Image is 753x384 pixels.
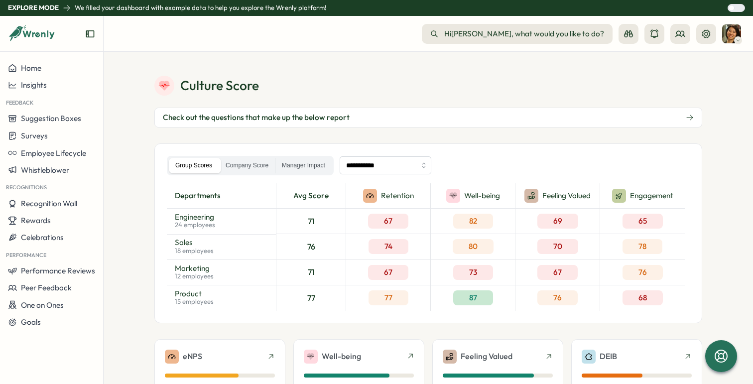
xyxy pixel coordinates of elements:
span: Insights [21,80,47,90]
div: 67 [537,265,578,280]
p: Product [175,290,214,297]
span: Peer Feedback [21,283,72,292]
p: 18 employees [175,247,214,256]
div: 71 [276,209,346,234]
span: Performance Reviews [21,266,95,275]
p: Well-being [322,350,361,363]
div: 71 [276,260,346,285]
p: Culture Score [180,77,259,94]
p: 24 employees [175,221,215,230]
p: Sales [175,239,214,246]
p: Marketing [175,264,214,272]
span: Check out the questions that make up the below report [163,112,350,123]
label: Manager Impact [275,158,332,173]
span: Surveys [21,131,48,140]
span: Recognition Wall [21,199,77,208]
p: Explore Mode [8,3,59,12]
span: Goals [21,317,41,327]
p: Feeling Valued [461,350,512,363]
img: Sarah Johnson [722,24,741,43]
p: 12 employees [175,272,214,281]
div: 77 [369,290,408,305]
div: 73 [453,265,493,280]
span: Whistleblower [21,165,69,175]
p: Engineering [175,213,215,221]
span: Rewards [21,216,51,225]
div: 77 [276,285,346,311]
button: Expand sidebar [85,29,95,39]
div: 87 [453,290,493,305]
div: 74 [369,239,408,254]
label: Group Scores [169,158,219,173]
p: Well-being [464,190,500,201]
p: Retention [381,190,414,201]
div: 69 [537,214,578,229]
p: We filled your dashboard with example data to help you explore the Wrenly platform! [75,3,326,12]
span: Home [21,63,41,73]
div: 67 [368,265,408,280]
div: 68 [623,290,663,305]
p: 15 employees [175,297,214,306]
span: One on Ones [21,300,64,310]
p: eNPS [183,350,202,363]
span: Suggestion Boxes [21,114,81,123]
p: Feeling Valued [542,190,591,201]
p: Engagement [630,190,673,201]
div: 76 [537,290,578,305]
div: 67 [368,214,408,229]
span: Celebrations [21,233,64,242]
div: 82 [453,214,493,229]
p: DEIB [600,350,617,363]
div: departments [167,183,276,209]
div: 78 [623,239,662,254]
button: Check out the questions that make up the below report [154,108,702,128]
div: 70 [537,239,578,254]
label: Company Score [219,158,275,173]
div: 76 [276,234,346,259]
div: 80 [453,239,494,254]
span: Hi [PERSON_NAME] , what would you like to do? [444,28,604,39]
div: Avg Score [276,183,346,209]
button: Hi[PERSON_NAME], what would you like to do? [422,24,613,44]
span: Employee Lifecycle [21,148,86,158]
div: 76 [623,265,663,280]
div: 65 [623,214,663,229]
